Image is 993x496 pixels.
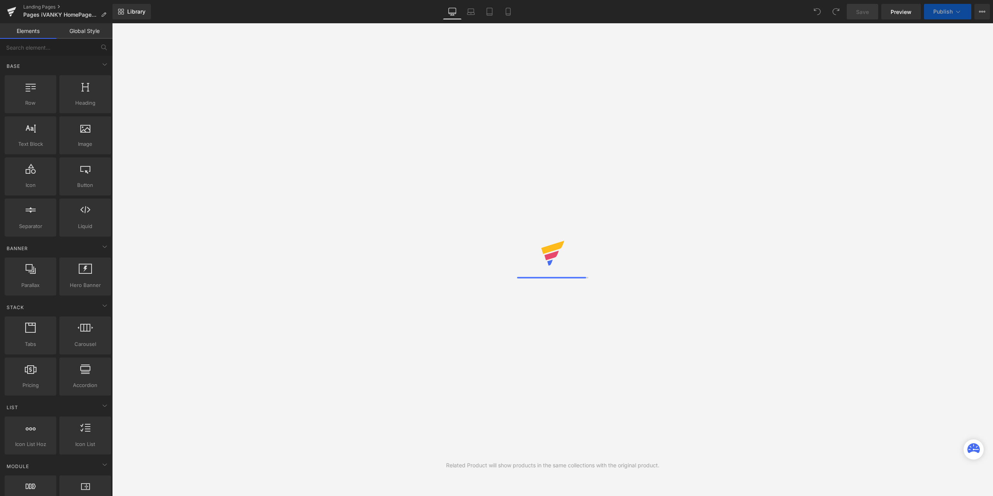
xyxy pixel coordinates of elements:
[933,9,953,15] span: Publish
[443,4,462,19] a: Desktop
[6,304,25,311] span: Stack
[62,140,109,148] span: Image
[7,140,54,148] span: Text Block
[499,4,517,19] a: Mobile
[881,4,921,19] a: Preview
[924,4,971,19] button: Publish
[856,8,869,16] span: Save
[7,440,54,448] span: Icon List Hoz
[62,281,109,289] span: Hero Banner
[127,8,145,15] span: Library
[62,340,109,348] span: Carousel
[56,23,112,39] a: Global Style
[62,440,109,448] span: Icon List
[6,62,21,70] span: Base
[891,8,912,16] span: Preview
[828,4,844,19] button: Redo
[6,245,29,252] span: Banner
[7,281,54,289] span: Parallax
[7,381,54,389] span: Pricing
[62,181,109,189] span: Button
[62,222,109,230] span: Liquid
[7,340,54,348] span: Tabs
[7,222,54,230] span: Separator
[6,463,30,470] span: Module
[462,4,480,19] a: Laptop
[446,461,659,470] div: Related Product will show products in the same collections with the original product.
[23,4,112,10] a: Landing Pages
[480,4,499,19] a: Tablet
[62,381,109,389] span: Accordion
[974,4,990,19] button: More
[112,4,151,19] a: New Library
[7,99,54,107] span: Row
[810,4,825,19] button: Undo
[6,404,19,411] span: List
[7,181,54,189] span: Icon
[23,12,98,18] span: Pages iVANKY HomePage 2024 V2
[62,99,109,107] span: Heading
